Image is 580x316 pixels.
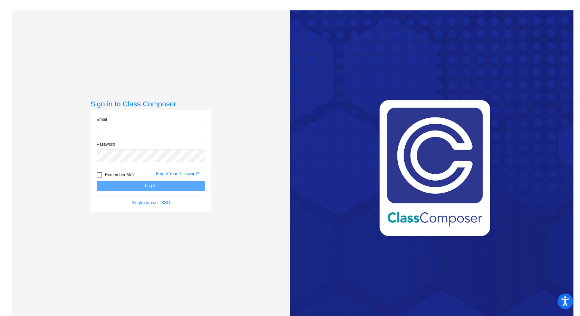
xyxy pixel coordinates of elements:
h3: Sign in to Class Composer [90,99,211,108]
a: Forgot Your Password? [156,171,199,176]
button: Log In [97,181,205,191]
label: Email [97,116,107,123]
label: Password [97,141,115,147]
span: Remember Me? [105,171,135,179]
a: Single sign on - SSO [132,200,170,205]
